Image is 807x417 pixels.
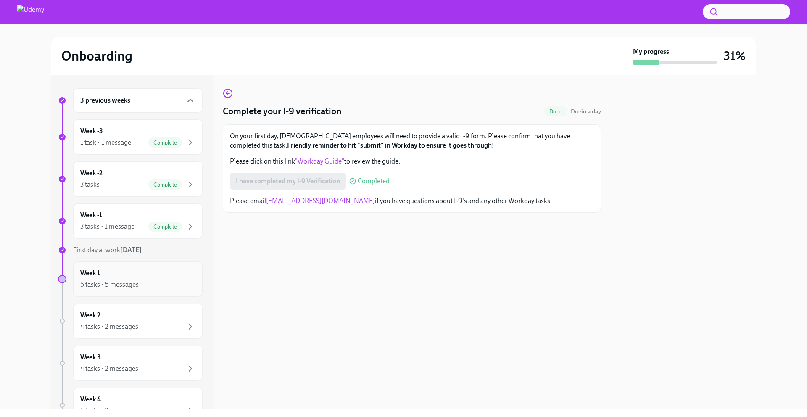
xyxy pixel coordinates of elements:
[287,141,494,149] strong: Friendly reminder to hit "submit" in Workday to ensure it goes through!
[17,5,44,18] img: Udemy
[58,261,203,297] a: Week 15 tasks • 5 messages
[58,119,203,155] a: Week -31 task • 1 messageComplete
[571,108,601,115] span: Due
[73,246,142,254] span: First day at work
[80,353,101,362] h6: Week 3
[80,395,101,404] h6: Week 4
[223,105,342,118] h4: Complete your I-9 verification
[80,311,100,320] h6: Week 2
[544,108,567,115] span: Done
[80,269,100,278] h6: Week 1
[58,203,203,239] a: Week -13 tasks • 1 messageComplete
[80,96,130,105] h6: 3 previous weeks
[80,322,138,331] div: 4 tasks • 2 messages
[80,364,138,373] div: 4 tasks • 2 messages
[571,108,601,116] span: August 27th, 2025 12:00
[120,246,142,254] strong: [DATE]
[58,161,203,197] a: Week -23 tasksComplete
[80,169,103,178] h6: Week -2
[80,127,103,136] h6: Week -3
[295,157,344,165] a: "Workday Guide"
[148,182,182,188] span: Complete
[61,48,132,64] h2: Onboarding
[358,178,390,185] span: Completed
[58,304,203,339] a: Week 24 tasks • 2 messages
[230,132,594,150] p: On your first day, [DEMOGRAPHIC_DATA] employees will need to provide a valid I-9 form. Please con...
[80,280,139,289] div: 5 tasks • 5 messages
[80,211,102,220] h6: Week -1
[80,222,134,231] div: 3 tasks • 1 message
[266,197,375,205] a: [EMAIL_ADDRESS][DOMAIN_NAME]
[58,346,203,381] a: Week 34 tasks • 2 messages
[80,180,100,189] div: 3 tasks
[58,245,203,255] a: First day at work[DATE]
[230,196,594,206] p: Please email if you have questions about I-9's and any other Workday tasks.
[80,138,131,147] div: 1 task • 1 message
[148,224,182,230] span: Complete
[230,157,594,166] p: Please click on this link to review the guide.
[633,47,669,56] strong: My progress
[73,88,203,113] div: 3 previous weeks
[581,108,601,115] strong: in a day
[148,140,182,146] span: Complete
[80,406,138,415] div: 5 tasks • 2 messages
[724,48,746,63] h3: 31%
